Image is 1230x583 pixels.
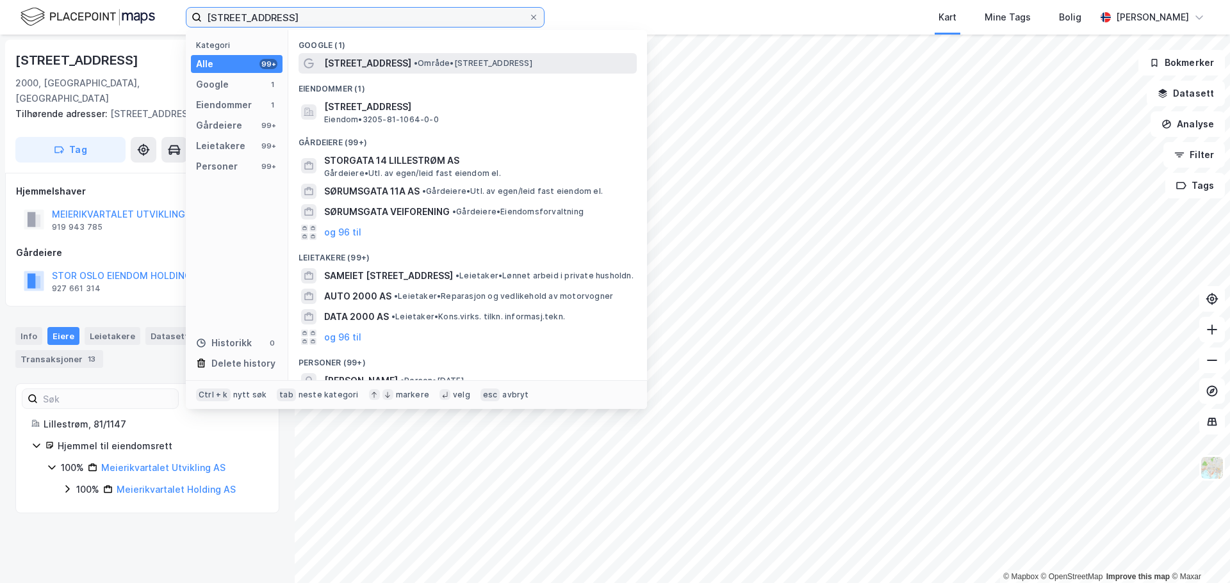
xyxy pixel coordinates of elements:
button: Tag [15,137,126,163]
span: STORGATA 14 LILLESTRØM AS [324,153,632,168]
span: AUTO 2000 AS [324,289,391,304]
div: [STREET_ADDRESS] [15,106,269,122]
a: Meierikvartalet Utvikling AS [101,462,225,473]
div: Leietakere (99+) [288,243,647,266]
span: Gårdeiere • Utl. av egen/leid fast eiendom el. [324,168,501,179]
div: 13 [85,353,98,365]
div: markere [396,390,429,400]
a: Mapbox [1003,572,1038,581]
div: [STREET_ADDRESS] [15,50,141,70]
div: Transaksjoner [15,350,103,368]
span: • [422,186,426,196]
div: Eiere [47,327,79,345]
button: og 96 til [324,330,361,345]
span: Eiendom • 3205-81-1064-0-0 [324,115,439,125]
div: 919 943 785 [52,222,102,232]
span: SØRUMSGATA VEIFORENING [324,204,450,220]
div: Mine Tags [985,10,1031,25]
div: 99+ [259,120,277,131]
span: • [394,291,398,301]
input: Søk på adresse, matrikkel, gårdeiere, leietakere eller personer [202,8,529,27]
div: 2000, [GEOGRAPHIC_DATA], [GEOGRAPHIC_DATA] [15,76,206,106]
span: [STREET_ADDRESS] [324,99,632,115]
div: tab [277,388,296,401]
span: • [391,312,395,321]
button: Datasett [1147,81,1225,106]
div: nytt søk [233,390,267,400]
div: velg [453,390,470,400]
div: Historikk [196,335,252,351]
div: Leietakere [85,327,140,345]
div: Hjemmelshaver [16,184,279,199]
div: Eiendommer [196,97,252,113]
div: Personer [196,159,238,174]
div: 99+ [259,141,277,151]
div: 100% [76,482,99,497]
span: Leietaker • Kons.virks. tilkn. informasj.tekn. [391,312,565,322]
iframe: Chat Widget [1166,522,1230,583]
div: Datasett [145,327,193,345]
span: • [455,271,459,280]
div: [PERSON_NAME] [1116,10,1189,25]
span: Tilhørende adresser: [15,108,110,119]
div: Ctrl + k [196,388,231,401]
span: Gårdeiere • Utl. av egen/leid fast eiendom el. [422,186,603,196]
button: Analyse [1151,111,1225,137]
div: 100% [61,460,84,475]
div: Eiendommer (1) [288,74,647,97]
button: Filter [1163,142,1225,168]
span: [PERSON_NAME] [324,373,398,388]
div: Delete history [211,356,275,371]
div: Kart [939,10,956,25]
span: SAMEIET [STREET_ADDRESS] [324,268,453,284]
div: Kategori [196,40,283,50]
div: 99+ [259,59,277,69]
span: SØRUMSGATA 11A AS [324,184,420,199]
div: 0 [267,338,277,348]
div: Info [15,327,42,345]
input: Søk [38,389,178,408]
div: avbryt [502,390,529,400]
span: Leietaker • Lønnet arbeid i private husholdn. [455,271,634,281]
span: Person • [DATE] [400,376,464,386]
div: 99+ [259,161,277,172]
div: Gårdeiere [16,245,279,260]
a: OpenStreetMap [1041,572,1103,581]
div: Gårdeiere (99+) [288,127,647,150]
div: Google (1) [288,30,647,53]
a: Meierikvartalet Holding AS [117,484,236,495]
span: Leietaker • Reparasjon og vedlikehold av motorvogner [394,291,613,301]
span: Område • [STREET_ADDRESS] [414,58,532,68]
div: 927 661 314 [52,284,101,294]
span: Gårdeiere • Eiendomsforvaltning [452,207,584,217]
div: Bolig [1059,10,1081,25]
div: Gårdeiere [196,118,242,133]
div: Google [196,77,229,92]
span: [STREET_ADDRESS] [324,56,411,71]
div: 1 [267,79,277,90]
div: 1 [267,100,277,110]
div: neste kategori [299,390,359,400]
div: Lillestrøm, 81/1147 [44,417,263,432]
span: DATA 2000 AS [324,309,389,324]
div: Hjemmel til eiendomsrett [58,438,263,454]
img: Z [1200,456,1224,480]
span: • [414,58,418,68]
button: Bokmerker [1138,50,1225,76]
a: Improve this map [1106,572,1170,581]
div: Personer (99+) [288,347,647,371]
span: • [452,207,456,216]
div: esc [480,388,500,401]
div: Leietakere [196,138,245,154]
div: Alle [196,56,213,72]
img: logo.f888ab2527a4732fd821a326f86c7f29.svg [20,6,155,28]
button: Tags [1165,173,1225,198]
span: • [400,376,404,385]
button: og 96 til [324,225,361,240]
